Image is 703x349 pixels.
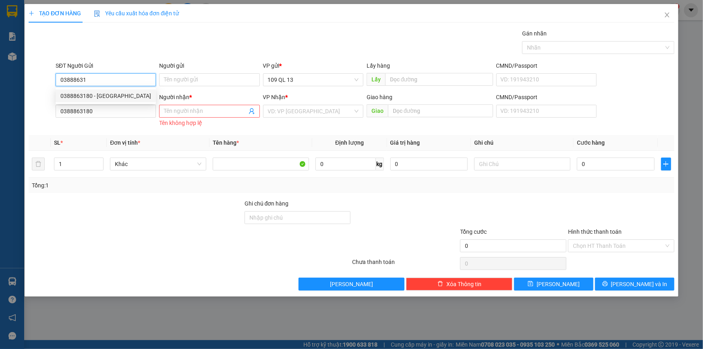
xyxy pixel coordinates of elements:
[249,108,255,114] span: user-add
[46,19,53,26] span: environment
[56,61,156,70] div: SĐT Người Gửi
[611,280,668,289] span: [PERSON_NAME] và In
[263,61,363,70] div: VP gửi
[94,10,179,17] span: Yêu cầu xuất hóa đơn điện tử
[568,229,622,235] label: Hình thức thanh toán
[4,28,153,38] li: 02523854854
[537,280,580,289] span: [PERSON_NAME]
[662,161,671,167] span: plus
[159,61,259,70] div: Người gửi
[159,93,259,102] div: Người nhận
[528,281,533,287] span: save
[245,211,351,224] input: Ghi chú đơn hàng
[367,104,388,117] span: Giao
[385,73,493,86] input: Dọc đường
[330,280,373,289] span: [PERSON_NAME]
[406,278,512,291] button: deleteXóa Thông tin
[460,229,487,235] span: Tổng cước
[496,61,597,70] div: CMND/Passport
[4,4,44,44] img: logo.jpg
[376,158,384,170] span: kg
[602,281,608,287] span: printer
[299,278,405,291] button: [PERSON_NAME]
[213,158,309,170] input: VD: Bàn, Ghế
[438,281,443,287] span: delete
[367,94,392,100] span: Giao hàng
[471,135,574,151] th: Ghi chú
[115,158,201,170] span: Khác
[94,10,100,17] img: icon
[56,89,156,102] div: 0388863180 - ĐAN
[388,104,493,117] input: Dọc đường
[32,158,45,170] button: delete
[367,62,390,69] span: Lấy hàng
[390,158,468,170] input: 0
[29,10,34,16] span: plus
[263,94,286,100] span: VP Nhận
[4,18,153,28] li: 01 [PERSON_NAME]
[46,5,114,15] b: [PERSON_NAME]
[268,74,359,86] span: 109 QL 13
[60,91,151,100] div: 0388863180 - [GEOGRAPHIC_DATA]
[522,30,547,37] label: Gán nhãn
[352,258,460,272] div: Chưa thanh toán
[213,139,239,146] span: Tên hàng
[159,118,259,128] div: Tên không hợp lệ
[245,200,289,207] label: Ghi chú đơn hàng
[661,158,671,170] button: plus
[595,278,674,291] button: printer[PERSON_NAME] và In
[46,29,53,36] span: phone
[446,280,481,289] span: Xóa Thông tin
[335,139,364,146] span: Định lượng
[32,181,272,190] div: Tổng: 1
[664,12,670,18] span: close
[390,139,420,146] span: Giá trị hàng
[29,10,81,17] span: TẠO ĐƠN HÀNG
[54,139,60,146] span: SL
[577,139,605,146] span: Cước hàng
[110,139,140,146] span: Đơn vị tính
[496,93,597,102] div: CMND/Passport
[4,50,81,64] b: GỬI : 109 QL 13
[367,73,385,86] span: Lấy
[656,4,678,27] button: Close
[514,278,593,291] button: save[PERSON_NAME]
[474,158,570,170] input: Ghi Chú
